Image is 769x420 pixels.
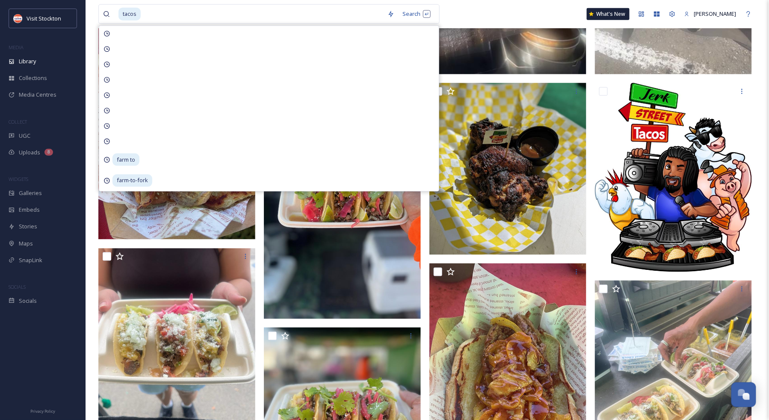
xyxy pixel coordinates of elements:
[595,83,752,272] img: ext_1707796568.458356_jerkstreettacos@gmail.com-New Jerks Logo.jpeg
[19,57,36,65] span: Library
[30,408,55,414] span: Privacy Policy
[112,175,152,187] span: farm-to-fork
[30,405,55,416] a: Privacy Policy
[680,6,741,22] a: [PERSON_NAME]
[399,6,435,22] div: Search
[19,189,42,197] span: Galleries
[19,91,56,99] span: Media Centres
[118,8,141,20] span: tacos
[9,118,27,125] span: COLLECT
[19,132,30,140] span: UGC
[587,8,630,20] a: What's New
[731,382,756,407] button: Open Chat
[19,222,37,231] span: Stories
[19,206,40,214] span: Embeds
[112,154,139,166] span: farm to
[9,176,28,182] span: WIDGETS
[19,148,40,157] span: Uploads
[27,15,61,22] span: Visit Stockton
[19,297,37,305] span: Socials
[429,83,586,255] img: ext_1707796568.853479_jerkstreettacos@gmail.com-Jerk Wings.jpeg
[9,44,24,50] span: MEDIA
[19,256,42,264] span: SnapLink
[19,240,33,248] span: Maps
[9,284,26,290] span: SOCIALS
[264,110,421,319] img: ext_1707796568.42024_jerkstreettacos@gmail.com-Tacos2.jpeg
[14,14,22,23] img: unnamed.jpeg
[694,10,736,18] span: [PERSON_NAME]
[44,149,53,156] div: 8
[19,74,47,82] span: Collections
